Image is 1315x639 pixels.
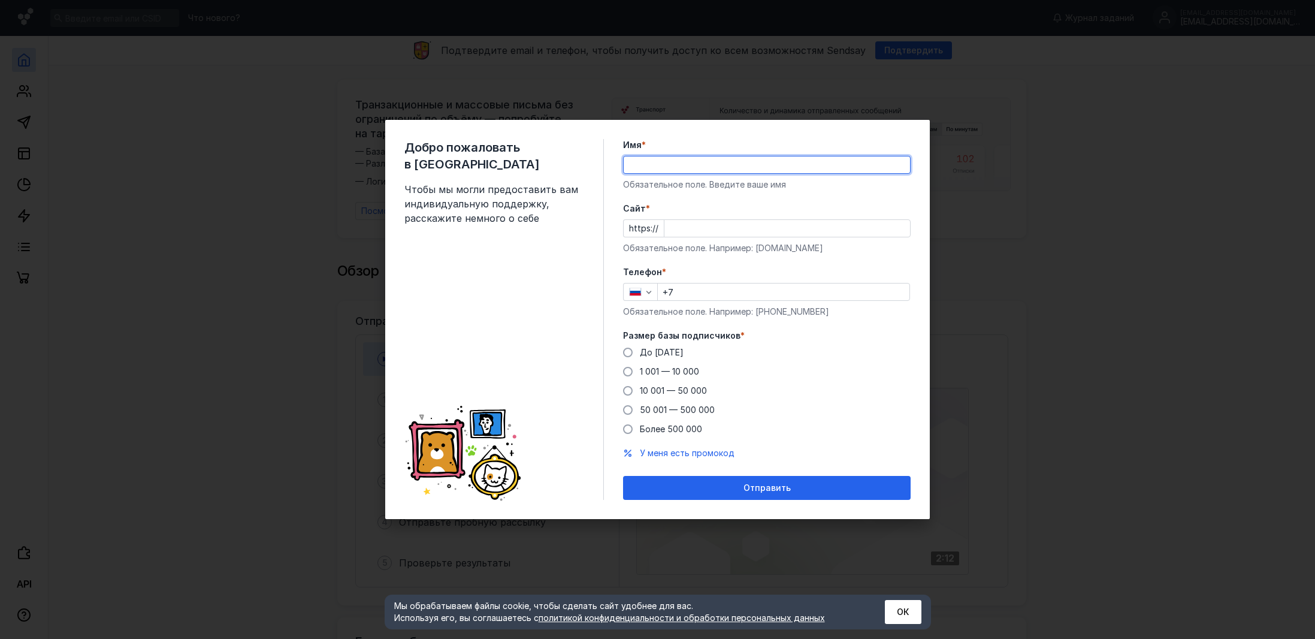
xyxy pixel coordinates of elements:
[394,600,855,624] div: Мы обрабатываем файлы cookie, чтобы сделать сайт удобнее для вас. Используя его, вы соглашаетесь c
[640,424,702,434] span: Более 500 000
[623,139,642,151] span: Имя
[623,266,662,278] span: Телефон
[623,476,911,500] button: Отправить
[623,306,911,318] div: Обязательное поле. Например: [PHONE_NUMBER]
[885,600,921,624] button: ОК
[623,203,646,215] span: Cайт
[404,139,584,173] span: Добро пожаловать в [GEOGRAPHIC_DATA]
[404,182,584,225] span: Чтобы мы могли предоставить вам индивидуальную поддержку, расскажите немного о себе
[623,179,911,191] div: Обязательное поле. Введите ваше имя
[623,330,740,342] span: Размер базы подписчиков
[539,613,825,623] a: политикой конфиденциальности и обработки персональных данных
[640,366,699,376] span: 1 001 — 10 000
[743,483,791,493] span: Отправить
[640,385,707,396] span: 10 001 — 50 000
[640,347,684,357] span: До [DATE]
[640,447,734,459] button: У меня есть промокод
[623,242,911,254] div: Обязательное поле. Например: [DOMAIN_NAME]
[640,448,734,458] span: У меня есть промокод
[640,405,715,415] span: 50 001 — 500 000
